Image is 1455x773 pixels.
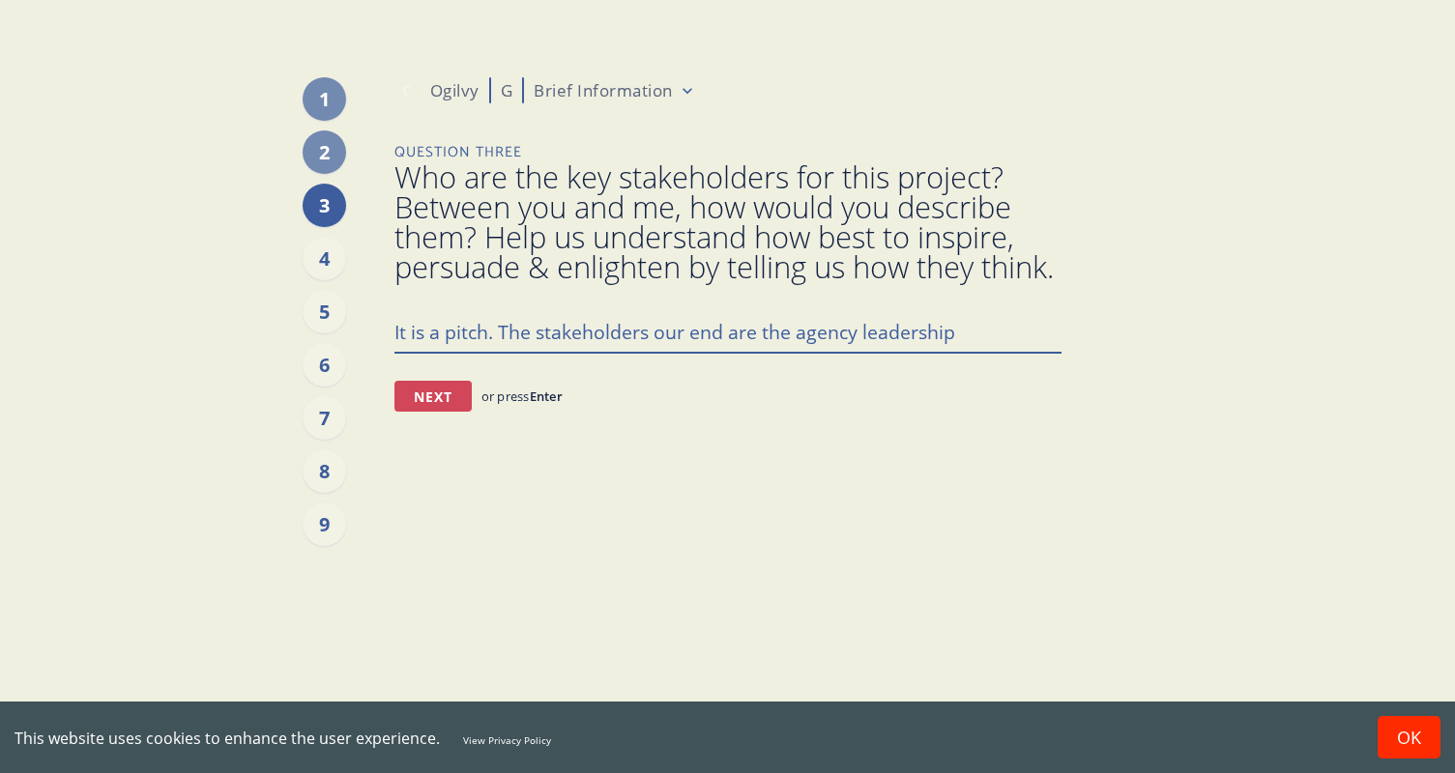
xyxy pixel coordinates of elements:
[430,79,480,102] p: Ogilvy
[303,449,346,493] div: 8
[394,162,1062,282] span: Who are the key stakeholders for this project? Between you and me, how would you describe them? H...
[303,184,346,227] div: 3
[303,502,346,546] div: 9
[303,290,346,333] div: 5
[303,343,346,386] div: 6
[1378,716,1440,759] button: Accept cookies
[303,396,346,440] div: 7
[394,142,1062,162] p: Question Three
[534,79,673,101] p: Brief Information
[534,79,697,101] button: Brief Information
[481,387,563,405] p: or press
[303,237,346,280] div: 4
[303,130,346,174] div: 2
[501,79,513,102] p: G
[530,387,563,405] span: Enter
[463,733,551,747] a: View Privacy Policy
[394,77,421,103] div: C
[15,728,1349,749] div: This website uses cookies to enhance the user experience.
[394,77,421,103] svg: chris bridgland
[394,381,472,412] button: Next
[303,77,346,121] div: 1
